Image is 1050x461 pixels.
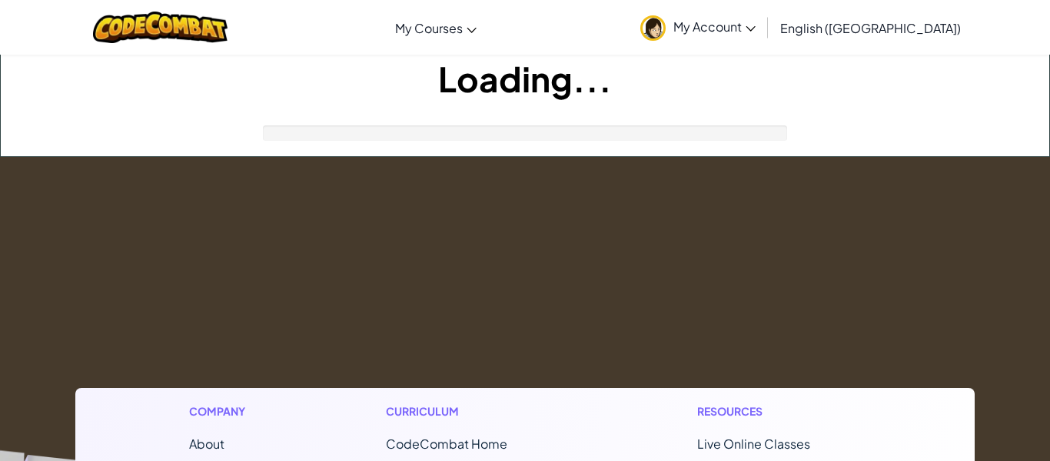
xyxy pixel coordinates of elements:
h1: Company [189,403,261,419]
span: CodeCombat Home [386,436,507,452]
a: My Courses [387,7,484,48]
a: About [189,436,224,452]
a: Live Online Classes [697,436,810,452]
img: avatar [640,15,666,41]
a: English ([GEOGRAPHIC_DATA]) [773,7,969,48]
img: CodeCombat logo [93,12,228,43]
a: My Account [633,3,763,52]
h1: Loading... [1,55,1049,102]
span: English ([GEOGRAPHIC_DATA]) [780,20,961,36]
span: My Courses [395,20,463,36]
span: My Account [673,18,756,35]
h1: Resources [697,403,861,419]
h1: Curriculum [386,403,572,419]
